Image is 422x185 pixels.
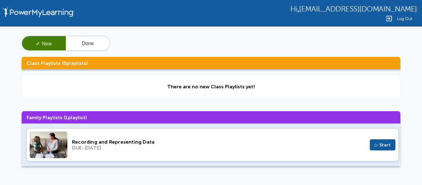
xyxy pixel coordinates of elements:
span: ✓ [36,41,40,46]
span: [EMAIL_ADDRESS][DOMAIN_NAME] [299,5,417,13]
h3: Class Playlists ( playlists) [22,57,400,69]
div: , [290,4,417,13]
button: ✓New [22,36,66,51]
span: Log Out [397,16,412,21]
div: There are no new Class Playlists yet! [167,84,255,90]
h3: Family Playlists ( playlist) [22,111,400,124]
div: Recording and Representing Data [72,139,365,145]
button: ▷ Start [370,139,396,150]
span: Hi [290,5,298,13]
span: ▷ Start [375,142,391,148]
img: Thumbnail [30,132,67,158]
div: DUE: [DATE] [72,145,365,151]
span: 1 [65,115,68,120]
button: Done [66,36,110,51]
span: 0 [63,60,66,66]
img: Logout Icon [385,15,393,22]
